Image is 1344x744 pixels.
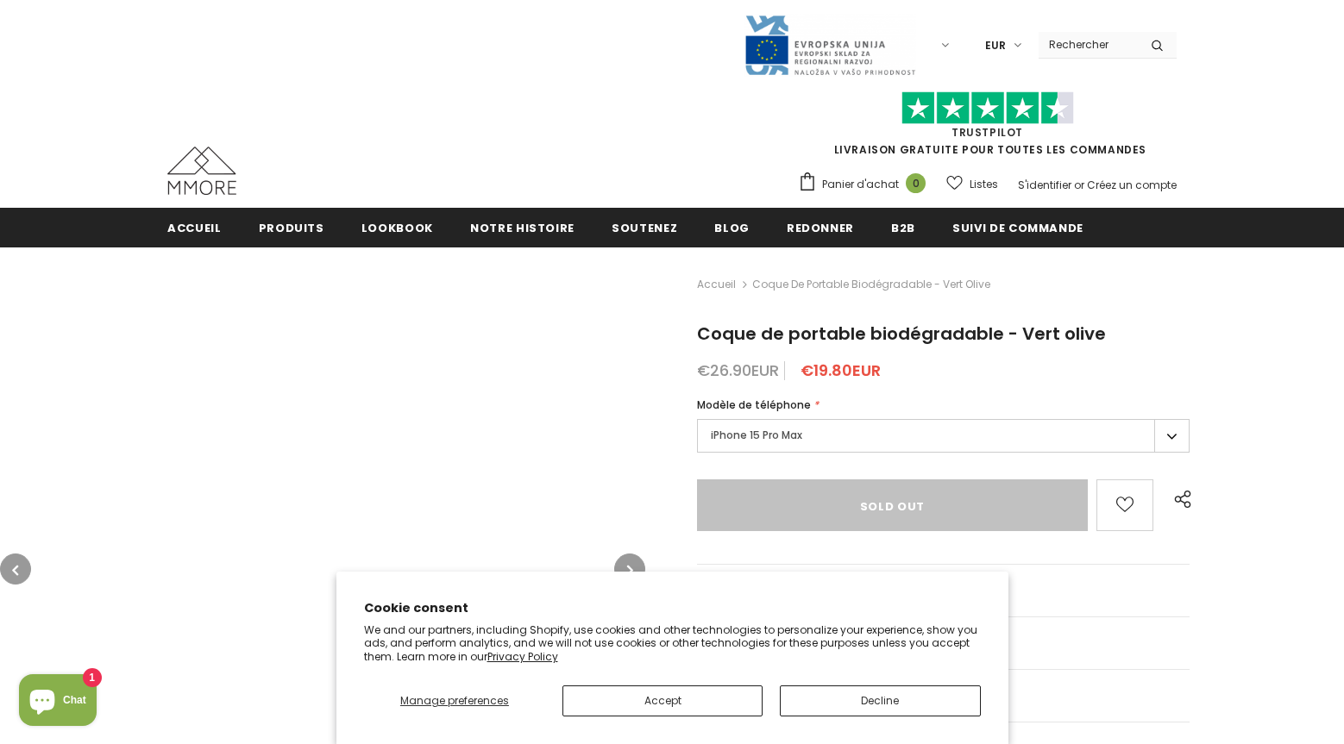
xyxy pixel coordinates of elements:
[470,208,575,247] a: Notre histoire
[901,91,1074,125] img: Faites confiance aux étoiles pilotes
[470,220,575,236] span: Notre histoire
[822,176,899,193] span: Panier d'achat
[361,208,433,247] a: Lookbook
[1039,32,1138,57] input: Search Site
[14,674,102,730] inbox-online-store-chat: Shopify online store chat
[1018,178,1071,192] a: S'identifier
[714,220,750,236] span: Blog
[952,208,1083,247] a: Suivi de commande
[562,685,763,716] button: Accept
[364,685,546,716] button: Manage preferences
[952,220,1083,236] span: Suivi de commande
[744,37,916,52] a: Javni Razpis
[801,359,881,381] span: €19.80EUR
[697,274,736,295] a: Accueil
[364,599,981,617] h2: Cookie consent
[780,685,980,716] button: Decline
[985,37,1006,54] span: EUR
[167,220,222,236] span: Accueil
[697,359,779,381] span: €26.90EUR
[798,172,934,197] a: Panier d'achat 0
[612,220,677,236] span: soutenez
[364,623,981,664] p: We and our partners, including Shopify, use cookies and other technologies to personalize your ex...
[744,14,916,77] img: Javni Razpis
[612,208,677,247] a: soutenez
[946,169,998,199] a: Listes
[891,208,915,247] a: B2B
[787,220,854,236] span: Redonner
[697,479,1088,531] input: Sold Out
[752,274,990,295] span: Coque de portable biodégradable - Vert olive
[361,220,433,236] span: Lookbook
[487,649,558,664] a: Privacy Policy
[697,397,811,412] span: Modèle de téléphone
[1087,178,1177,192] a: Créez un compte
[798,99,1177,157] span: LIVRAISON GRATUITE POUR TOUTES LES COMMANDES
[1074,178,1084,192] span: or
[697,565,1190,616] a: Les questions générales
[167,208,222,247] a: Accueil
[259,220,324,236] span: Produits
[970,176,998,193] span: Listes
[951,125,1023,140] a: TrustPilot
[259,208,324,247] a: Produits
[697,322,1106,346] span: Coque de portable biodégradable - Vert olive
[400,693,509,708] span: Manage preferences
[787,208,854,247] a: Redonner
[167,147,236,195] img: Cas MMORE
[697,419,1190,453] label: iPhone 15 Pro Max
[891,220,915,236] span: B2B
[906,173,926,193] span: 0
[714,208,750,247] a: Blog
